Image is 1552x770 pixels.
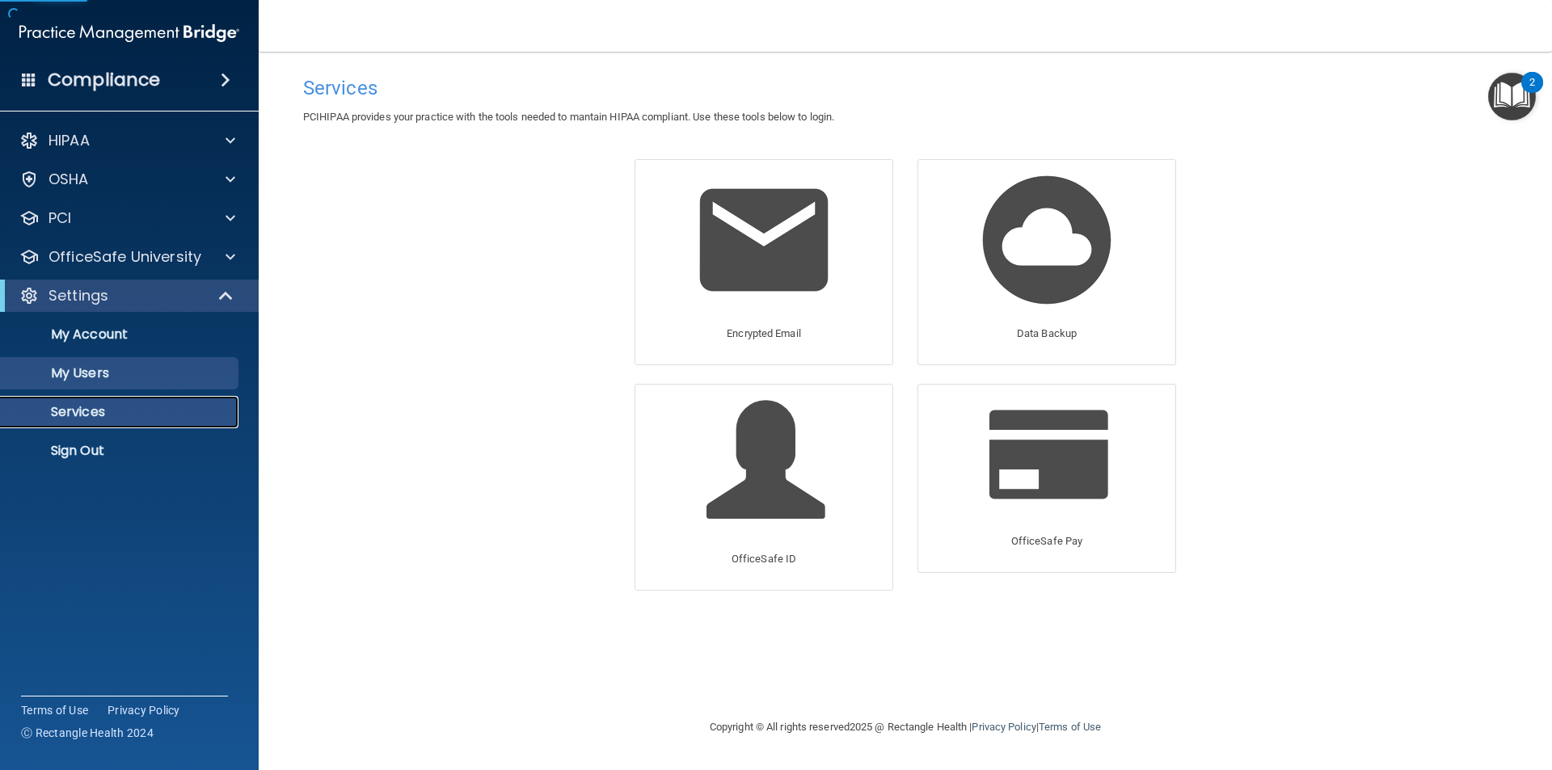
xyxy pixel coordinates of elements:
[635,384,893,590] a: OfficeSafe ID
[303,78,1508,99] h4: Services
[1272,655,1533,720] iframe: Drift Widget Chat Controller
[11,326,231,343] p: My Account
[732,549,796,569] p: OfficeSafe ID
[21,702,88,718] a: Terms of Use
[303,111,834,123] span: PCIHIPAA provides your practice with the tools needed to mantain HIPAA compliant. Use these tools...
[1017,324,1077,343] p: Data Backup
[917,159,1176,365] a: Data Backup Data Backup
[1011,532,1082,551] p: OfficeSafe Pay
[48,286,108,305] p: Settings
[19,247,235,267] a: OfficeSafe University
[19,208,235,228] a: PCI
[19,17,239,49] img: PMB logo
[21,725,154,741] span: Ⓒ Rectangle Health 2024
[11,365,231,381] p: My Users
[48,69,160,91] h4: Compliance
[727,324,801,343] p: Encrypted Email
[19,131,235,150] a: HIPAA
[970,163,1124,317] img: Data Backup
[1039,721,1101,733] a: Terms of Use
[687,163,841,317] img: Encrypted Email
[48,208,71,228] p: PCI
[1529,82,1535,103] div: 2
[48,247,201,267] p: OfficeSafe University
[11,443,231,459] p: Sign Out
[11,404,231,420] p: Services
[19,170,235,189] a: OSHA
[917,384,1176,572] a: OfficeSafe Pay
[108,702,180,718] a: Privacy Policy
[48,131,90,150] p: HIPAA
[48,170,89,189] p: OSHA
[635,159,893,365] a: Encrypted Email Encrypted Email
[19,286,234,305] a: Settings
[610,701,1200,753] div: Copyright © All rights reserved 2025 @ Rectangle Health | |
[972,721,1035,733] a: Privacy Policy
[1488,73,1536,120] button: Open Resource Center, 2 new notifications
